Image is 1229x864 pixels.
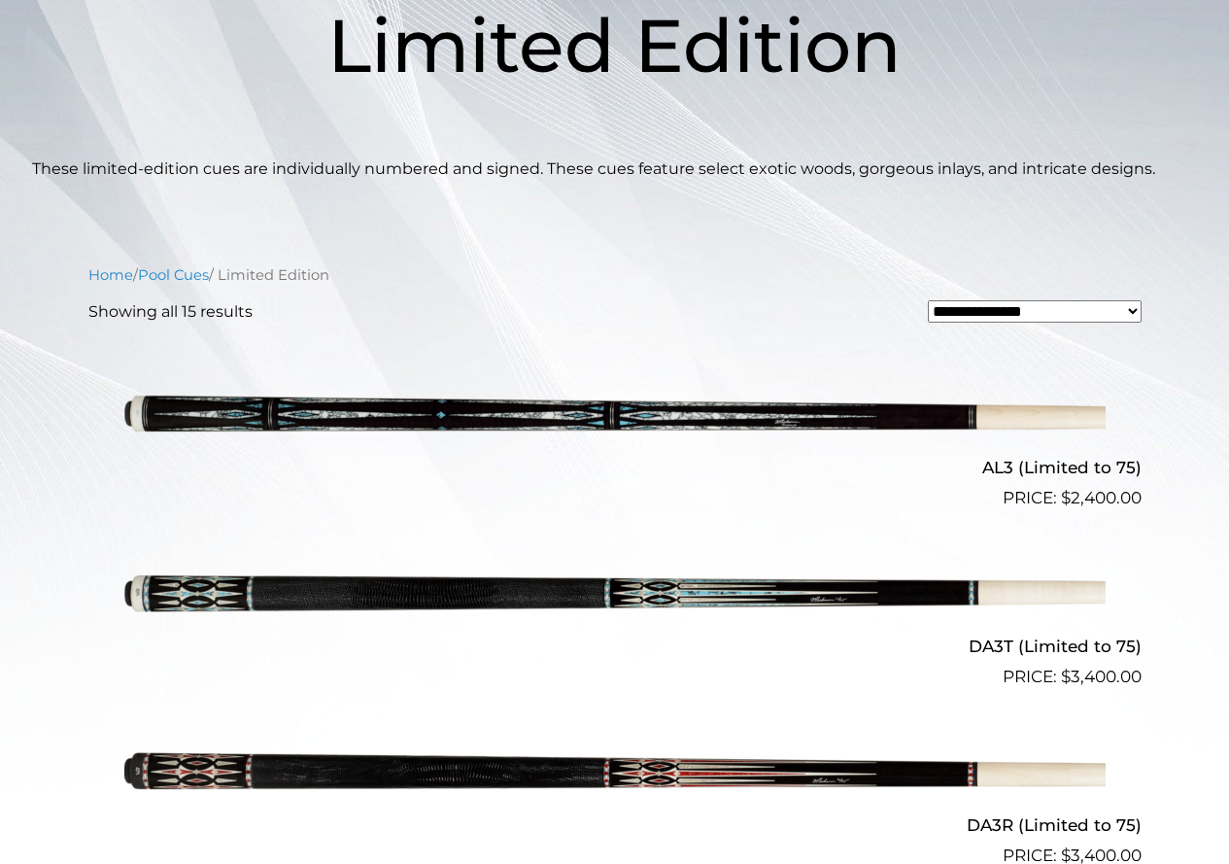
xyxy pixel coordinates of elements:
[124,339,1106,502] img: AL3 (Limited to 75)
[928,300,1142,323] select: Shop order
[32,157,1198,181] p: These limited-edition cues are individually numbered and signed. These cues feature select exotic...
[88,300,253,324] p: Showing all 15 results
[124,698,1106,861] img: DA3R (Limited to 75)
[1061,488,1071,507] span: $
[88,808,1142,844] h2: DA3R (Limited to 75)
[88,339,1142,510] a: AL3 (Limited to 75) $2,400.00
[1061,667,1142,686] bdi: 3,400.00
[88,266,133,284] a: Home
[1061,488,1142,507] bdi: 2,400.00
[1061,667,1071,686] span: $
[88,629,1142,665] h2: DA3T (Limited to 75)
[88,519,1142,690] a: DA3T (Limited to 75) $3,400.00
[138,266,209,284] a: Pool Cues
[88,264,1142,286] nav: Breadcrumb
[88,449,1142,485] h2: AL3 (Limited to 75)
[124,519,1106,682] img: DA3T (Limited to 75)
